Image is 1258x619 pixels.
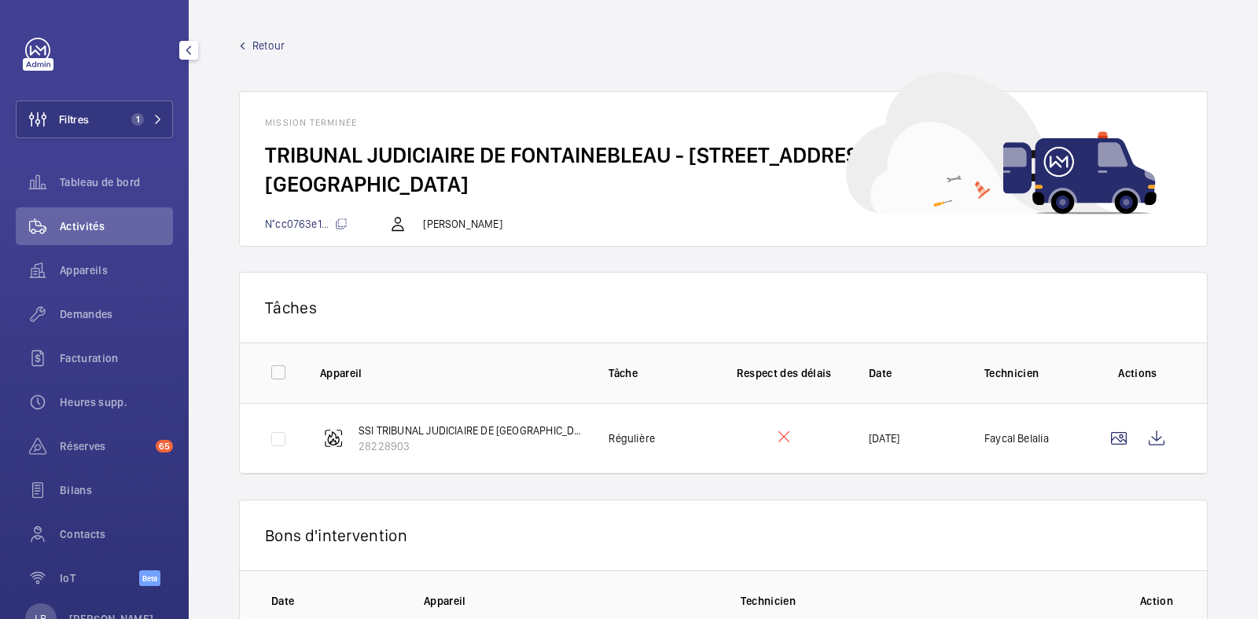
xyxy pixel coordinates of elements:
[724,365,844,381] p: Respect des délais
[609,365,699,381] p: Tâche
[324,429,343,448] img: fire_alarm.svg
[156,440,173,452] span: 65
[60,438,149,454] span: Réserves
[1100,365,1175,381] p: Actions
[60,174,173,190] span: Tableau de bord
[265,141,1182,170] h2: TRIBUNAL JUDICIAIRE DE FONTAINEBLEAU - [STREET_ADDRESS]
[320,365,583,381] p: Appareil
[869,430,899,446] p: [DATE]
[271,593,399,609] p: Date
[265,170,1182,199] h2: [GEOGRAPHIC_DATA]
[60,262,173,278] span: Appareils
[60,350,173,366] span: Facturation
[846,72,1157,214] img: car delivery
[1138,593,1175,609] p: Action
[424,593,716,609] p: Appareil
[265,218,348,230] span: N°cc0763e1...
[359,438,583,454] p: 28228903
[60,218,173,234] span: Activités
[60,526,173,542] span: Contacts
[984,430,1050,446] p: Faycal Belalia
[60,306,173,322] span: Demandes
[60,482,173,498] span: Bilans
[252,38,285,53] span: Retour
[265,298,1182,317] p: Tâches
[60,570,139,586] span: IoT
[359,423,583,438] p: SSI TRIBUNAL JUDICIAIRE DE [GEOGRAPHIC_DATA]
[869,365,959,381] p: Date
[984,365,1075,381] p: Technicien
[139,570,160,586] span: Beta
[59,112,89,127] span: Filtres
[265,117,1182,128] h1: Mission terminée
[265,526,1182,545] p: Bons d'intervention
[131,113,144,126] span: 1
[60,394,173,410] span: Heures supp.
[741,593,1113,609] p: Technicien
[423,216,502,232] p: [PERSON_NAME]
[609,430,655,446] p: Régulière
[16,101,173,138] button: Filtres1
